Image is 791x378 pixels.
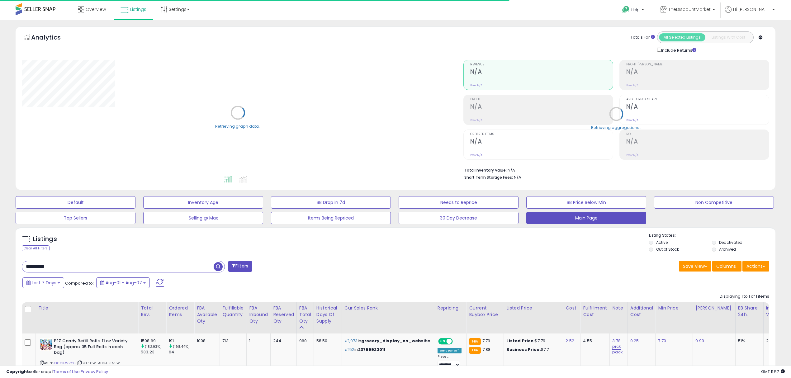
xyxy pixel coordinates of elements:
[649,233,775,239] p: Listing States:
[617,1,650,20] a: Help
[526,212,646,224] button: Main Page
[612,305,625,311] div: Note
[668,6,711,12] span: TheDIscountMarket
[399,212,519,224] button: 30 Day Decrease
[141,349,166,355] div: 533.23
[658,305,690,311] div: Min Price
[169,349,194,355] div: 64
[173,344,190,349] small: (198.44%)
[249,338,266,344] div: 1
[273,338,292,344] div: 244
[712,261,741,272] button: Columns
[720,294,769,300] div: Displaying 1 to 1 of 1 items
[228,261,252,272] button: Filters
[6,369,108,375] div: seller snap | |
[271,212,391,224] button: Items Being Repriced
[766,338,781,344] div: 2419.20
[16,196,135,209] button: Default
[81,369,108,375] a: Privacy Policy
[612,338,623,355] a: 3.78 pick pack
[719,240,742,245] label: Deactivated
[65,280,94,286] span: Compared to:
[630,338,639,344] a: 0.25
[716,263,736,269] span: Columns
[32,280,56,286] span: Last 7 Days
[141,338,166,344] div: 1508.69
[145,344,162,349] small: (182.93%)
[506,338,558,344] div: $7.79
[506,347,541,352] b: Business Price:
[652,46,704,54] div: Include Returns
[725,6,775,20] a: Hi [PERSON_NAME]
[299,305,311,324] div: FBA Total Qty
[358,347,386,352] span: 23759923011
[22,277,64,288] button: Last 7 Days
[222,338,242,344] div: 713
[591,125,641,130] div: Retrieving aggregations..
[271,196,391,209] button: BB Drop in 7d
[344,338,430,344] p: in
[344,338,358,344] span: #1,973
[583,305,607,318] div: Fulfillment Cost
[566,338,574,344] a: 2.52
[469,347,481,354] small: FBA
[222,305,244,318] div: Fulfillable Quantity
[86,6,106,12] span: Overview
[16,212,135,224] button: Top Sellers
[249,305,268,324] div: FBA inbound Qty
[130,6,146,12] span: Listings
[40,338,52,351] img: 51A-nw5l-AL._SL40_.jpg
[738,338,759,344] div: 51%
[659,33,705,41] button: All Selected Listings
[469,305,501,318] div: Current Buybox Price
[742,261,769,272] button: Actions
[316,338,337,344] div: 58.50
[733,6,770,12] span: Hi [PERSON_NAME]
[583,338,605,344] div: 4.55
[482,338,490,344] span: 7.79
[631,7,640,12] span: Help
[53,369,80,375] a: Terms of Use
[197,305,217,324] div: FBA Available Qty
[438,355,462,369] div: Preset:
[22,245,50,251] div: Clear All Filters
[38,305,135,311] div: Title
[169,338,194,344] div: 191
[53,361,76,366] a: B000IEWVY6
[695,338,704,344] a: 9.99
[361,338,430,344] span: grocery_display_on_website
[738,305,761,318] div: BB Share 24h.
[33,235,57,243] h5: Listings
[77,361,120,366] span: | SKU: 0W-AU9A-3N5W
[6,369,29,375] strong: Copyright
[658,338,666,344] a: 7.70
[215,123,261,129] div: Retrieving graph data..
[766,305,784,318] div: Inv. value
[316,305,339,324] div: Historical Days Of Supply
[169,305,192,318] div: Ordered Items
[143,196,263,209] button: Inventory Age
[719,247,736,252] label: Archived
[656,247,679,252] label: Out of Stock
[566,305,578,311] div: Cost
[141,305,163,318] div: Total Rev.
[54,338,130,357] b: PEZ Candy Refill Rolls, 11 oz Variety Bag (approx 35 Full Rolls in each bag)
[695,305,732,311] div: [PERSON_NAME]
[344,347,355,352] span: #152
[106,280,142,286] span: Aug-01 - Aug-07
[654,196,774,209] button: Non Competitive
[452,339,462,344] span: OFF
[761,369,785,375] span: 2025-08-15 11:57 GMT
[506,305,560,311] div: Listed Price
[344,305,432,311] div: Cur Sales Rank
[482,347,491,352] span: 7.88
[630,305,653,318] div: Additional Cost
[31,33,73,43] h5: Analytics
[526,196,646,209] button: BB Price Below Min
[679,261,711,272] button: Save View
[506,347,558,352] div: $7.7
[439,339,447,344] span: ON
[197,338,215,344] div: 1008
[631,35,655,40] div: Totals For
[438,348,462,353] div: Amazon AI *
